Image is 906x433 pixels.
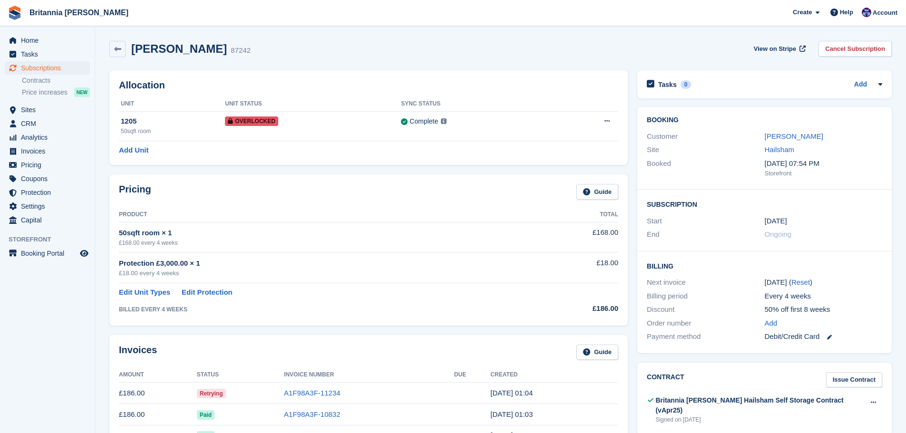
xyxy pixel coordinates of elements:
span: Account [873,8,897,18]
a: Contracts [22,76,90,85]
div: Billing period [647,291,764,302]
th: Product [119,207,526,222]
span: Capital [21,213,78,227]
a: View on Stripe [750,41,808,57]
a: Reset [791,278,810,286]
a: menu [5,131,90,144]
h2: Billing [647,261,882,270]
img: icon-info-grey-7440780725fd019a000dd9b08b2336e03edf1995a4989e88bcd33f0948082b44.svg [441,118,447,124]
h2: Allocation [119,80,618,91]
span: Protection [21,186,78,199]
a: menu [5,103,90,116]
time: 2025-08-15 00:04:59 UTC [490,389,533,397]
a: Edit Protection [182,287,233,298]
div: Every 4 weeks [765,291,882,302]
div: £168.00 every 4 weeks [119,239,526,247]
a: Cancel Subscription [818,41,892,57]
th: Unit [119,96,225,112]
span: Subscriptions [21,61,78,75]
a: menu [5,144,90,158]
h2: Pricing [119,184,151,200]
time: 2025-05-23 00:00:00 UTC [765,216,787,227]
span: Pricing [21,158,78,172]
span: Help [840,8,853,17]
th: Status [197,367,284,383]
span: Tasks [21,48,78,61]
div: Site [647,144,764,155]
span: Overlocked [225,116,278,126]
a: menu [5,247,90,260]
th: Due [454,367,491,383]
td: £186.00 [119,404,197,425]
th: Invoice Number [284,367,454,383]
span: Ongoing [765,230,792,238]
div: 50sqft room [121,127,225,135]
div: Customer [647,131,764,142]
h2: Booking [647,116,882,124]
div: Debit/Credit Card [765,331,882,342]
span: Sites [21,103,78,116]
div: 1205 [121,116,225,127]
div: 0 [681,80,692,89]
th: Sync Status [401,96,552,112]
a: menu [5,117,90,130]
div: BILLED EVERY 4 WEEKS [119,305,526,314]
td: £18.00 [526,252,618,283]
a: Guide [576,184,618,200]
div: End [647,229,764,240]
a: Price increases NEW [22,87,90,97]
a: Add [765,318,778,329]
img: stora-icon-8386f47178a22dfd0bd8f6a31ec36ba5ce8667c1dd55bd0f319d3a0aa187defe.svg [8,6,22,20]
span: Booking Portal [21,247,78,260]
span: Create [793,8,812,17]
div: [DATE] ( ) [765,277,882,288]
th: Created [490,367,618,383]
span: Price increases [22,88,68,97]
a: Hailsham [765,145,795,154]
a: Edit Unit Types [119,287,170,298]
a: Add Unit [119,145,148,156]
h2: Subscription [647,199,882,209]
div: Start [647,216,764,227]
a: Add [854,79,867,90]
div: 87242 [231,45,251,56]
a: Britannia [PERSON_NAME] [26,5,132,20]
td: £168.00 [526,222,618,252]
a: menu [5,34,90,47]
img: Becca Clark [862,8,871,17]
div: Signed on [DATE] [655,415,865,424]
a: [PERSON_NAME] [765,132,823,140]
div: 50sqft room × 1 [119,228,526,239]
div: Discount [647,304,764,315]
span: Invoices [21,144,78,158]
h2: Contract [647,372,684,388]
a: menu [5,48,90,61]
div: [DATE] 07:54 PM [765,158,882,169]
a: menu [5,61,90,75]
h2: [PERSON_NAME] [131,42,227,55]
div: Britannia [PERSON_NAME] Hailsham Self Storage Contract (vApr25) [655,395,865,415]
a: Issue Contract [826,372,882,388]
td: £186.00 [119,383,197,404]
th: Unit Status [225,96,401,112]
th: Amount [119,367,197,383]
a: menu [5,186,90,199]
div: Next invoice [647,277,764,288]
time: 2025-07-18 00:03:20 UTC [490,410,533,418]
div: Booked [647,158,764,178]
a: menu [5,200,90,213]
a: A1F98A3F-10832 [284,410,340,418]
span: Analytics [21,131,78,144]
h2: Invoices [119,345,157,360]
a: A1F98A3F-11234 [284,389,340,397]
div: £186.00 [526,303,618,314]
div: Protection £3,000.00 × 1 [119,258,526,269]
div: Storefront [765,169,882,178]
span: CRM [21,117,78,130]
span: Storefront [9,235,95,244]
span: View on Stripe [754,44,796,54]
span: Settings [21,200,78,213]
div: Order number [647,318,764,329]
div: NEW [74,87,90,97]
a: menu [5,158,90,172]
